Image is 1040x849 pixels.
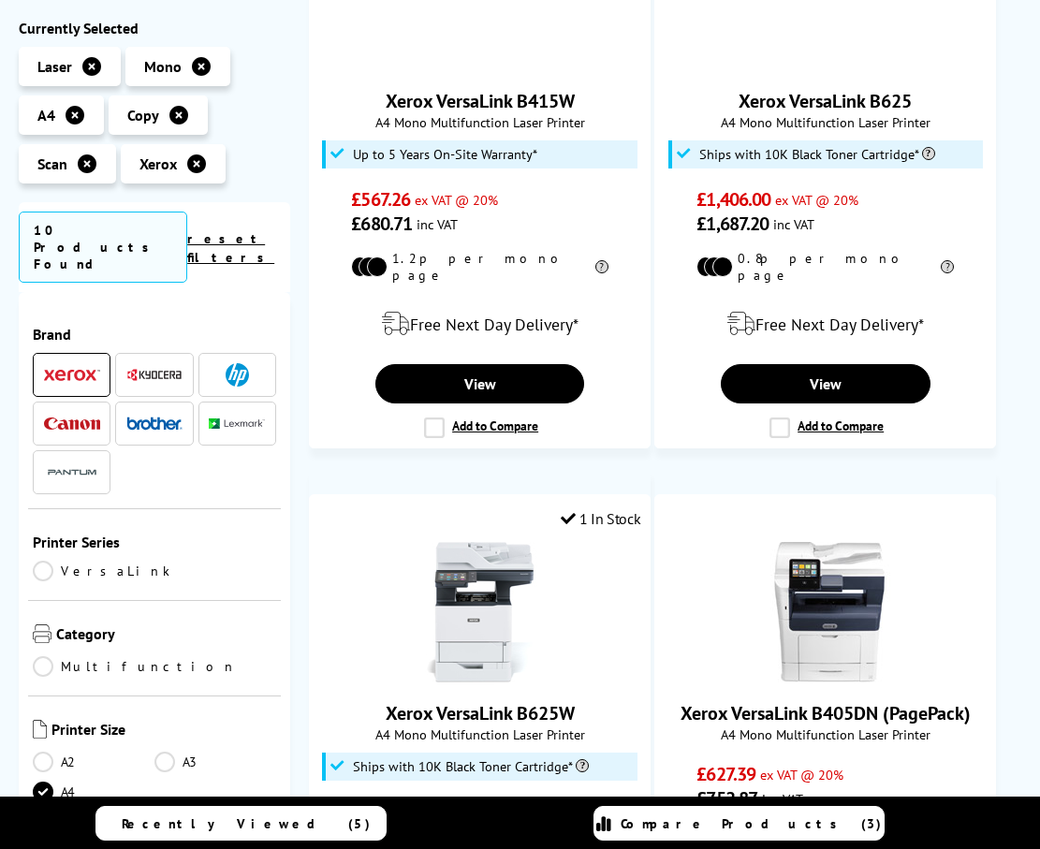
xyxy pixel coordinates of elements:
span: Compare Products (3) [621,815,882,832]
span: ex VAT @ 20% [760,766,843,783]
a: Xerox VersaLink B405DN (PagePack) [755,667,896,686]
a: Compare Products (3) [593,806,885,841]
span: £680.71 [351,212,412,236]
div: Currently Selected [19,19,290,37]
a: Xerox VersaLink B625 [739,89,912,113]
span: Ships with 10K Black Toner Cartridge* [353,759,589,774]
span: Scan [37,154,67,173]
a: A3 [154,752,276,772]
a: A4 [33,782,154,802]
span: Printer Size [51,720,276,742]
span: £1,687.20 [696,212,769,236]
img: Category [33,624,51,643]
span: A4 Mono Multifunction Laser Printer [665,725,986,743]
span: Mono [144,57,182,76]
span: inc VAT [773,215,814,233]
a: Multifunction [33,656,237,677]
div: modal_delivery [319,298,640,350]
img: Xerox VersaLink B625W [410,542,550,682]
a: Xerox VersaLink B415W [386,89,575,113]
span: A4 Mono Multifunction Laser Printer [665,113,986,131]
img: Printer Size [33,720,47,739]
a: Xerox VersaLink B625W [386,701,575,725]
img: Kyocera [126,368,183,382]
img: Xerox [44,369,100,382]
span: Category [56,624,276,647]
span: Xerox [139,154,177,173]
span: £627.39 [696,762,755,786]
span: Brand [33,325,276,344]
span: 10 Products Found [19,212,187,283]
a: View [375,364,585,403]
a: View [721,364,930,403]
a: Canon [44,412,100,435]
a: reset filters [187,230,274,266]
label: Add to Compare [424,417,538,438]
a: A2 [33,752,154,772]
span: A4 Mono Multifunction Laser Printer [319,113,640,131]
span: Up to 5 Years On-Site Warranty* [353,147,537,162]
a: Xerox [44,363,100,387]
span: Copy [127,106,159,124]
a: Xerox VersaLink B625W [410,667,550,686]
li: 0.8p per mono page [696,250,954,284]
a: Brother [126,412,183,435]
img: Brother [126,417,183,430]
img: HP [226,363,249,387]
label: Add to Compare [769,417,884,438]
span: £567.26 [351,187,410,212]
span: Recently Viewed (5) [122,815,371,832]
li: 1.2p per mono page [351,250,608,284]
a: VersaLink [33,561,170,581]
a: Kyocera [126,363,183,387]
span: ex VAT @ 20% [415,191,498,209]
span: £752.87 [696,786,757,811]
div: modal_delivery [665,298,986,350]
img: Lexmark [209,418,265,430]
a: Lexmark [209,412,265,435]
a: HP [209,363,265,387]
span: inc VAT [417,215,458,233]
a: Xerox VersaLink B405DN (PagePack) [681,701,971,725]
a: Recently Viewed (5) [95,806,387,841]
span: inc VAT [762,790,803,808]
img: Canon [44,417,100,430]
span: Printer Series [33,533,276,551]
img: Xerox VersaLink B405DN (PagePack) [755,542,896,682]
a: Pantum [44,461,100,484]
span: A4 Mono Multifunction Laser Printer [319,725,640,743]
span: £1,406.00 [696,187,770,212]
img: Pantum [44,461,100,484]
span: Ships with 10K Black Toner Cartridge* [699,147,935,162]
span: ex VAT @ 20% [775,191,858,209]
div: 1 In Stock [561,509,641,528]
span: Laser [37,57,72,76]
span: A4 [37,106,55,124]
